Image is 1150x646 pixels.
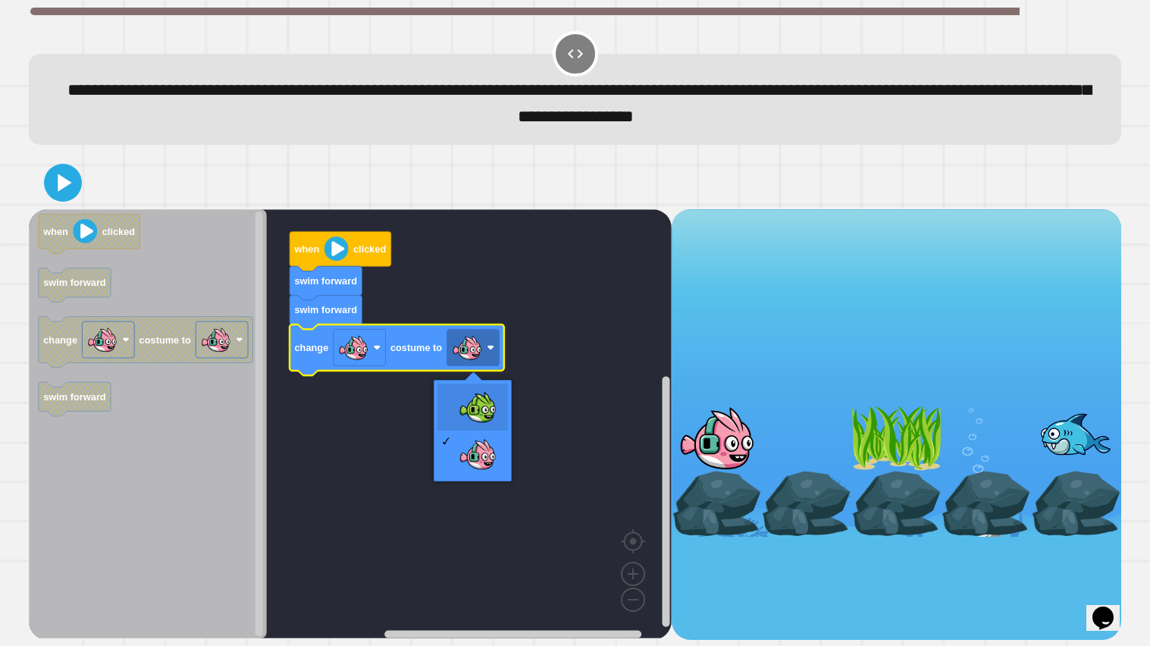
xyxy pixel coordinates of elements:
text: swim forward [294,275,357,287]
img: GreenFish [459,388,497,426]
text: swim forward [294,305,357,316]
div: Blockly Workspace [29,209,672,640]
text: when [293,243,319,255]
text: costume to [390,342,442,353]
img: PinkFish [459,435,497,473]
text: swim forward [43,391,106,403]
text: costume to [139,334,191,346]
iframe: chat widget [1086,585,1135,631]
text: swim forward [43,278,106,289]
text: change [294,342,328,353]
text: clicked [353,243,386,255]
text: when [42,226,68,237]
text: change [43,334,77,346]
text: clicked [102,226,135,237]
